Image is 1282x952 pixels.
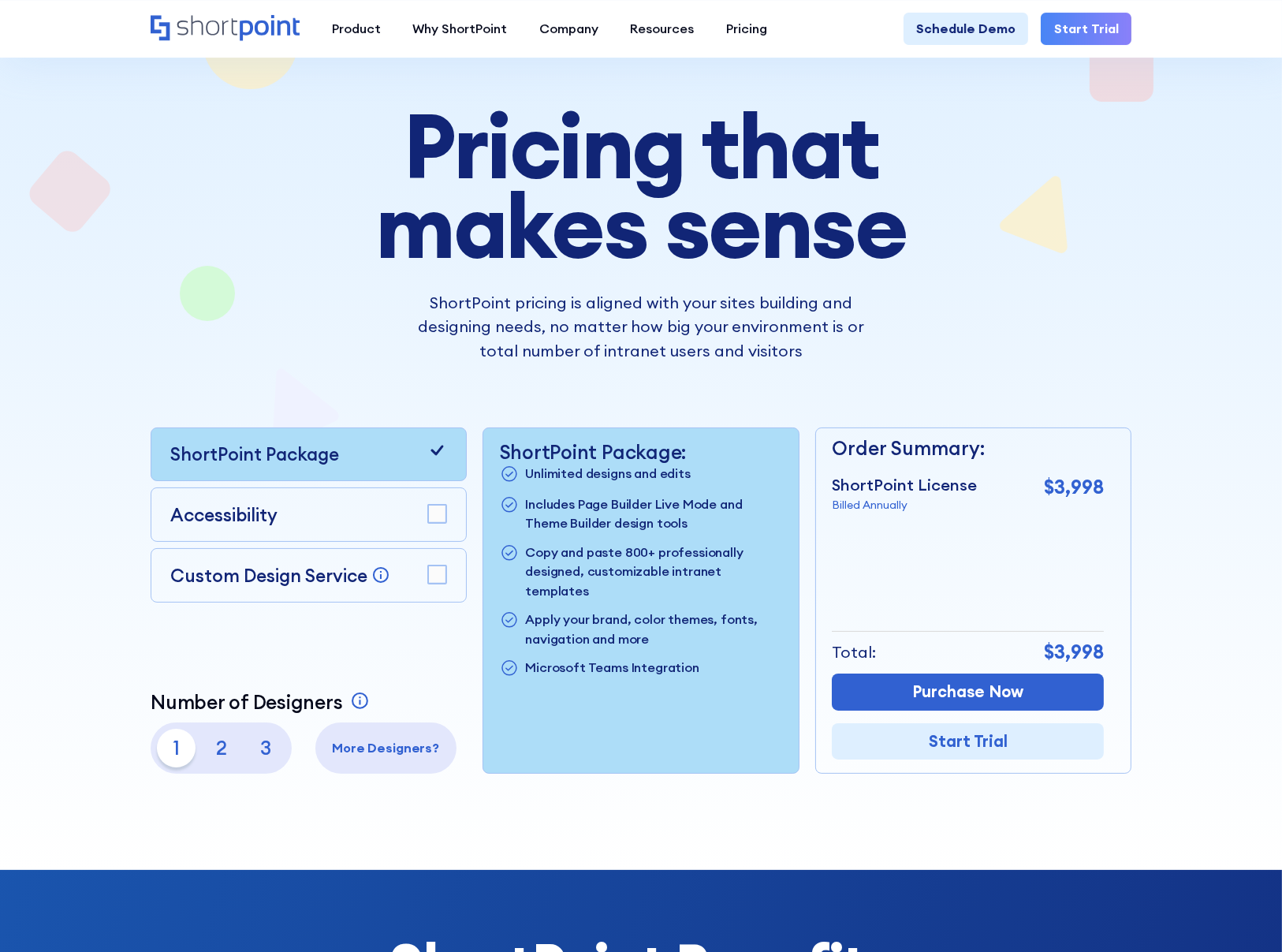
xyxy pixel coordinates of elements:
a: Why ShortPoint [397,13,524,45]
p: Includes Page Builder Live Mode and Theme Builder design tools [525,495,782,533]
div: Pricing [726,19,767,38]
p: Unlimited designs and edits [525,464,691,485]
p: Copy and paste 800+ professionally designed, customizable intranet templates [525,543,782,600]
p: Total: [832,640,876,664]
p: 1 [157,729,196,767]
a: Number of Designers [151,691,373,714]
div: Widget de chat [998,769,1282,952]
a: Company [524,13,615,45]
div: Resources [631,19,695,38]
div: Company [539,19,598,38]
h1: Pricing that makes sense [281,106,1002,266]
a: Purchase Now [832,674,1104,711]
p: Accessibility [170,502,278,528]
p: More Designers? [322,738,450,757]
p: Order Summary: [832,435,1104,464]
a: Resources [614,13,710,45]
p: Billed Annually [832,497,977,513]
p: ShortPoint Package [170,441,339,468]
a: Product [315,13,397,45]
iframe: Chat Widget [998,769,1282,952]
a: Pricing [710,13,784,45]
p: ShortPoint License [832,473,977,497]
div: Product [332,19,381,38]
p: $3,998 [1044,638,1104,667]
a: Start Trial [1041,13,1131,45]
p: Microsoft Teams Integration [525,658,699,679]
p: Custom Design Service [170,564,367,587]
a: Home [151,15,300,43]
p: $3,998 [1044,473,1104,502]
div: Why ShortPoint [412,19,507,38]
p: 2 [202,729,240,767]
p: ShortPoint Package: [500,441,782,464]
p: Apply your brand, color themes, fonts, navigation and more [525,610,782,648]
p: Number of Designers [151,691,342,714]
a: Schedule Demo [904,13,1029,45]
p: 3 [247,729,285,767]
p: ShortPoint pricing is aligned with your sites building and designing needs, no matter how big you... [401,291,881,363]
a: Start Trial [832,723,1104,760]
